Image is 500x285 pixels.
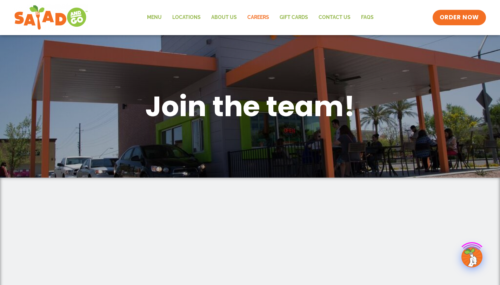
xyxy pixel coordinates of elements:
img: new-SAG-logo-768×292 [14,4,88,32]
a: GIFT CARDS [274,9,313,26]
nav: Menu [142,9,379,26]
a: Contact Us [313,9,356,26]
h1: Join the team! [68,88,433,125]
a: ORDER NOW [433,10,486,25]
a: About Us [206,9,242,26]
span: ORDER NOW [440,13,479,22]
a: Careers [242,9,274,26]
a: Menu [142,9,167,26]
a: Locations [167,9,206,26]
a: FAQs [356,9,379,26]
